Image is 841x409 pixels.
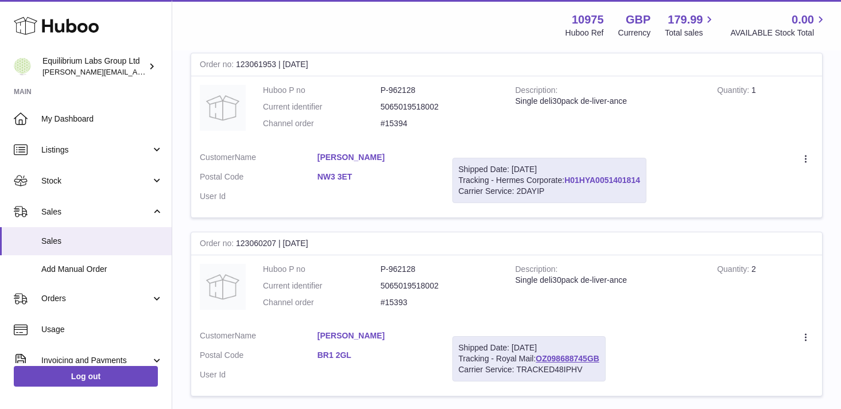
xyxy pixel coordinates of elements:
span: Usage [41,324,163,335]
strong: 10975 [572,12,604,28]
a: [PERSON_NAME] [317,152,435,163]
a: BR1 2GL [317,350,435,361]
img: no-photo.jpg [200,264,246,310]
dt: Postal Code [200,350,317,364]
span: Orders [41,293,151,304]
dt: User Id [200,369,317,380]
dt: Channel order [263,297,381,308]
strong: Quantity [717,264,751,276]
a: 0.00 AVAILABLE Stock Total [730,12,827,38]
span: Sales [41,236,163,247]
div: Shipped Date: [DATE] [459,342,599,353]
span: Listings [41,145,151,155]
dt: Postal Code [200,172,317,185]
span: Customer [200,331,235,340]
div: Single deli30pack de-liver-ance [516,275,700,286]
a: H01HYA0051401814 [564,176,640,185]
dt: User Id [200,191,317,202]
span: 179.99 [668,12,703,28]
div: Huboo Ref [565,28,604,38]
div: 123060207 | [DATE] [191,232,822,255]
strong: Description [516,85,558,98]
div: Tracking - Hermes Corporate: [452,158,646,203]
strong: Description [516,264,558,276]
span: Add Manual Order [41,264,163,275]
div: Single deli30pack de-liver-ance [516,96,700,107]
span: Stock [41,176,151,186]
dd: #15393 [381,297,498,308]
dd: P-962128 [381,264,498,275]
div: Shipped Date: [DATE] [459,164,640,175]
dt: Channel order [263,118,381,129]
dt: Current identifier [263,102,381,112]
div: 123061953 | [DATE] [191,53,822,76]
dd: 5065019518002 [381,102,498,112]
dt: Name [200,152,317,166]
a: 179.99 Total sales [665,12,716,38]
strong: Quantity [717,85,751,98]
td: 1 [708,76,822,143]
dt: Huboo P no [263,264,381,275]
div: Tracking - Royal Mail: [452,336,606,381]
div: Currency [618,28,651,38]
a: Log out [14,366,158,387]
span: [PERSON_NAME][EMAIL_ADDRESS][DOMAIN_NAME] [42,67,230,76]
span: AVAILABLE Stock Total [730,28,827,38]
img: h.woodrow@theliverclinic.com [14,58,31,75]
div: Carrier Service: TRACKED48IPHV [459,364,599,375]
dt: Current identifier [263,281,381,291]
img: no-photo.jpg [200,85,246,131]
dd: 5065019518002 [381,281,498,291]
a: [PERSON_NAME] [317,330,435,341]
span: Total sales [665,28,716,38]
dt: Name [200,330,317,344]
span: Sales [41,207,151,217]
span: 0.00 [792,12,814,28]
dd: #15394 [381,118,498,129]
strong: Order no [200,60,236,72]
strong: GBP [626,12,650,28]
dd: P-962128 [381,85,498,96]
dt: Huboo P no [263,85,381,96]
span: My Dashboard [41,114,163,124]
div: Equilibrium Labs Group Ltd [42,56,146,77]
span: Customer [200,153,235,162]
span: Invoicing and Payments [41,355,151,366]
a: NW3 3ET [317,172,435,182]
strong: Order no [200,239,236,251]
td: 2 [708,255,822,322]
a: OZ098688745GB [536,354,599,363]
div: Carrier Service: 2DAYIP [459,186,640,197]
